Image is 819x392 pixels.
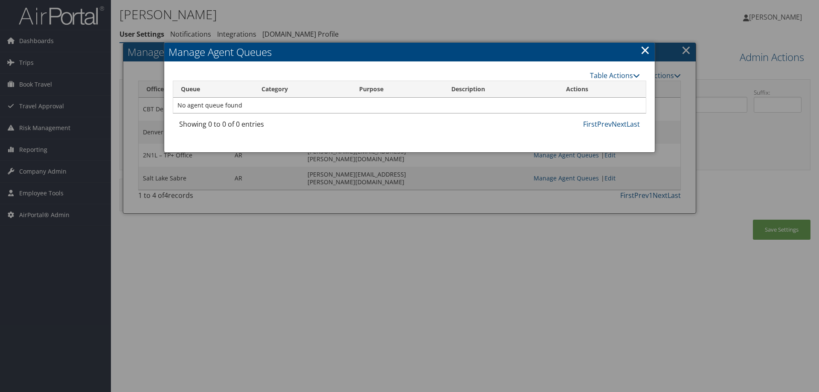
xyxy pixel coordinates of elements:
[640,41,650,58] a: ×
[444,81,558,98] th: Description: activate to sort column ascending
[351,81,444,98] th: Purpose: activate to sort column ascending
[612,119,627,129] a: Next
[179,119,285,134] div: Showing 0 to 0 of 0 entries
[173,98,646,113] td: No agent queue found
[597,119,612,129] a: Prev
[173,81,254,98] th: Queue: activate to sort column ascending
[583,119,597,129] a: First
[627,119,640,129] a: Last
[590,71,640,80] a: Table Actions
[164,43,655,61] h2: Manage Agent Queues
[558,81,646,98] th: Actions
[254,81,351,98] th: Category: activate to sort column ascending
